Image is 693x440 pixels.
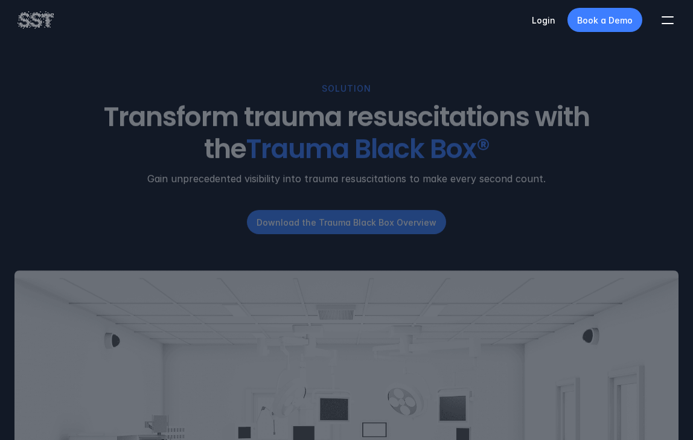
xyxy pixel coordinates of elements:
a: Download the Trauma Black Box Overview [247,210,446,234]
img: SST logo [18,10,54,30]
a: Book a Demo [567,8,642,32]
a: Login [532,15,555,25]
h1: Transform trauma resuscitations with the [61,101,632,165]
span: Trauma Black Box® [246,130,490,167]
p: Book a Demo [577,14,633,27]
p: Download the Trauma Black Box Overview [257,215,436,228]
p: Gain unprecedented visibility into trauma resuscitations to make every second count. [14,171,679,186]
p: SOLUTION [322,82,371,95]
